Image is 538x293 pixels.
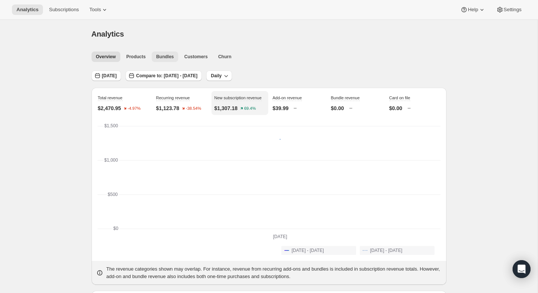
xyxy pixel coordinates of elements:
span: Settings [504,7,522,13]
span: Card on file [389,96,410,100]
text: $0 [113,226,118,231]
text: $1,000 [104,158,118,163]
span: [DATE] - [DATE] [370,247,402,253]
button: [DATE] - [DATE] [281,246,356,255]
span: Subscriptions [49,7,79,13]
button: Settings [492,4,526,15]
text: -4.97% [127,106,140,111]
p: $0.00 [389,105,402,112]
p: $0.00 [331,105,344,112]
span: Overview [96,54,116,60]
span: Help [468,7,478,13]
span: Total revenue [98,96,123,100]
text: $1,500 [104,123,118,128]
p: $2,470.95 [98,105,121,112]
p: $1,123.78 [156,105,179,112]
text: [DATE] [273,234,287,239]
span: [DATE] - [DATE] [292,247,324,253]
button: [DATE] [92,71,121,81]
button: Daily [206,71,232,81]
span: Tools [89,7,101,13]
span: Daily [211,73,222,79]
span: Compare to: [DATE] - [DATE] [136,73,197,79]
button: Tools [85,4,113,15]
button: Compare to: [DATE] - [DATE] [126,71,202,81]
span: [DATE] [102,73,117,79]
p: $1,307.18 [214,105,238,112]
span: Bundle revenue [331,96,360,100]
text: 69.4% [244,106,256,111]
span: Customers [184,54,208,60]
div: Open Intercom Messenger [513,260,531,278]
p: $39.99 [273,105,289,112]
text: $500 [108,192,118,197]
span: Analytics [92,30,124,38]
span: Recurring revenue [156,96,190,100]
span: Churn [218,54,231,60]
span: New subscription revenue [214,96,262,100]
p: The revenue categories shown may overlap. For instance, revenue from recurring add-ons and bundle... [106,265,442,280]
button: Analytics [12,4,43,15]
span: Bundles [156,54,174,60]
button: Help [456,4,490,15]
span: Add-on revenue [273,96,302,100]
text: -38.54% [186,106,201,111]
span: Products [126,54,146,60]
span: Analytics [16,7,38,13]
button: [DATE] - [DATE] [360,246,435,255]
button: Subscriptions [44,4,83,15]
